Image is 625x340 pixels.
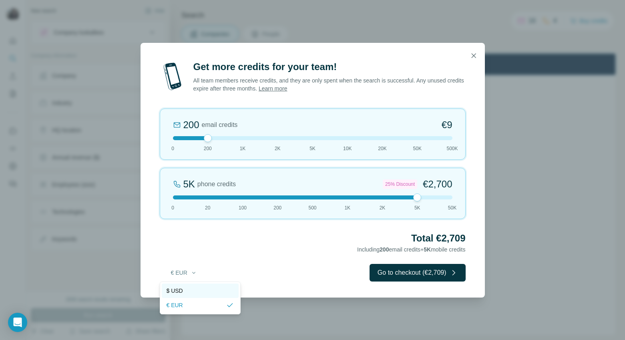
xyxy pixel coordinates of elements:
[309,145,316,152] span: 5K
[370,264,466,282] button: Go to checkout (€2,709)
[239,204,247,211] span: 100
[357,246,465,253] span: Including email credits + mobile credits
[380,246,389,253] span: 200
[273,204,281,211] span: 200
[167,287,183,295] span: $ USD
[378,145,386,152] span: 20K
[202,120,238,130] span: email credits
[446,145,458,152] span: 500K
[165,266,203,280] button: € EUR
[442,119,452,131] span: €9
[171,204,174,211] span: 0
[424,246,431,253] span: 5K
[414,204,420,211] span: 5K
[183,119,199,131] div: 200
[344,204,350,211] span: 1K
[343,145,352,152] span: 10K
[380,204,386,211] span: 2K
[171,145,174,152] span: 0
[183,178,195,191] div: 5K
[413,145,422,152] span: 50K
[448,204,456,211] span: 50K
[383,179,417,189] div: 25% Discount
[8,313,27,332] div: Open Intercom Messenger
[193,76,466,93] p: All team members receive credits, and they are only spent when the search is successful. Any unus...
[308,204,316,211] span: 500
[204,145,212,152] span: 200
[259,85,287,92] a: Learn more
[160,2,273,19] div: Upgrade plan for full access to Surfe
[205,204,210,211] span: 20
[423,178,452,191] span: €2,700
[160,60,185,93] img: mobile-phone
[160,232,466,245] h2: Total €2,709
[275,145,281,152] span: 2K
[197,179,236,189] span: phone credits
[240,145,246,152] span: 1K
